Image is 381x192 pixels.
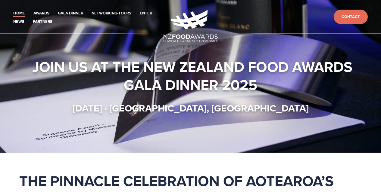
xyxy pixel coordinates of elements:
[13,10,25,17] a: Home
[334,10,368,24] a: Contact
[33,18,52,25] a: Partners
[73,101,309,115] strong: [DATE] · [GEOGRAPHIC_DATA], [GEOGRAPHIC_DATA]
[92,10,131,17] a: Networking-Tours
[58,10,83,17] a: Gala Dinner
[33,10,49,17] a: Awards
[140,10,152,17] a: Enter
[13,18,24,25] a: News
[32,56,356,95] strong: Join us at the New Zealand Food Awards Gala Dinner 2025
